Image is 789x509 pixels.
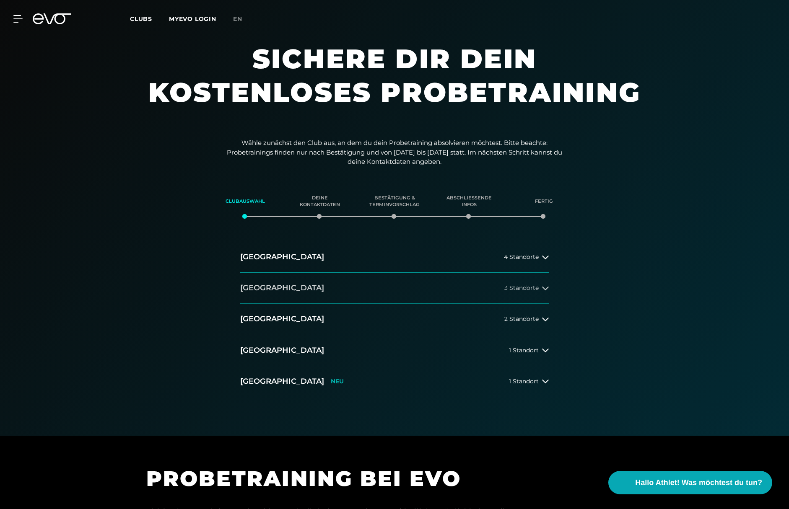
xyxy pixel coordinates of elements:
div: Fertig [517,190,571,213]
span: 1 Standort [509,378,539,385]
h1: PROBETRAINING BEI EVO [146,465,524,492]
button: [GEOGRAPHIC_DATA]3 Standorte [240,273,549,304]
h2: [GEOGRAPHIC_DATA] [240,252,324,262]
div: Bestätigung & Terminvorschlag [368,190,421,213]
a: Clubs [130,15,169,23]
span: 2 Standorte [504,316,539,322]
p: Wähle zunächst den Club aus, an dem du dein Probetraining absolvieren möchtest. Bitte beachte: Pr... [227,138,562,167]
div: Clubauswahl [218,190,272,213]
a: MYEVO LOGIN [169,15,216,23]
h2: [GEOGRAPHIC_DATA] [240,314,324,324]
button: [GEOGRAPHIC_DATA]NEU1 Standort [240,366,549,397]
button: Hallo Athlet! Was möchtest du tun? [608,471,772,494]
a: en [233,14,252,24]
span: 4 Standorte [504,254,539,260]
div: Abschließende Infos [442,190,496,213]
h2: [GEOGRAPHIC_DATA] [240,283,324,293]
span: en [233,15,242,23]
h1: Sichere dir dein kostenloses Probetraining [143,42,646,126]
p: NEU [331,378,344,385]
div: Deine Kontaktdaten [293,190,347,213]
h2: [GEOGRAPHIC_DATA] [240,345,324,356]
button: [GEOGRAPHIC_DATA]4 Standorte [240,242,549,273]
span: Clubs [130,15,152,23]
span: 3 Standorte [504,285,539,291]
button: [GEOGRAPHIC_DATA]2 Standorte [240,304,549,335]
h2: [GEOGRAPHIC_DATA] [240,376,324,387]
span: 1 Standort [509,347,539,354]
button: [GEOGRAPHIC_DATA]1 Standort [240,335,549,366]
span: Hallo Athlet! Was möchtest du tun? [635,477,762,488]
